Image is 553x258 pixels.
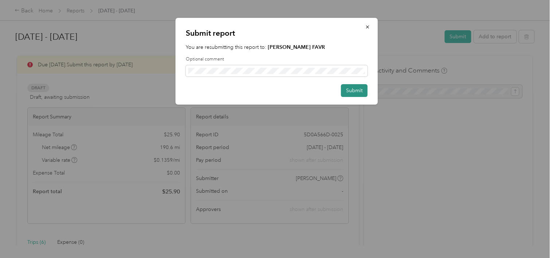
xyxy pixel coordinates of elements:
[186,56,368,63] label: Optional comment
[186,28,368,38] p: Submit report
[512,217,553,258] iframe: Everlance-gr Chat Button Frame
[186,43,368,51] p: You are resubmitting this report to:
[341,84,368,97] button: Submit
[268,44,325,50] strong: [PERSON_NAME] FAVR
